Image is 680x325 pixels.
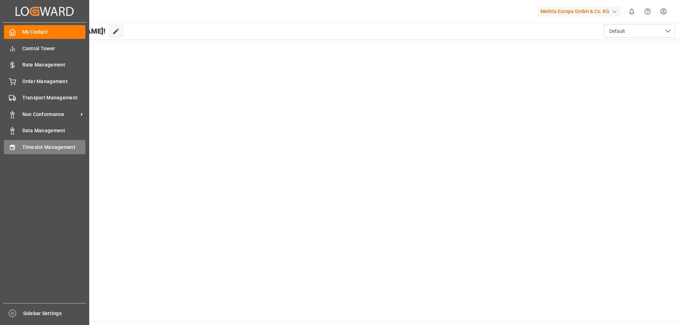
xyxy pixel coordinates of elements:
[22,144,86,151] span: Timeslot Management
[29,24,106,38] span: Hello [PERSON_NAME]!
[22,127,86,134] span: Data Management
[538,5,624,18] button: Melitta Europa GmbH & Co. KG
[538,6,621,17] div: Melitta Europa GmbH & Co. KG
[640,4,656,19] button: Help Center
[4,91,85,105] a: Transport Management
[22,111,78,118] span: Non Conformance
[22,94,86,101] span: Transport Management
[22,28,86,36] span: My Cockpit
[4,58,85,72] a: Rate Management
[22,45,86,52] span: Control Tower
[23,310,86,317] span: Sidebar Settings
[609,28,625,35] span: Default
[22,78,86,85] span: Order Management
[22,61,86,69] span: Rate Management
[4,124,85,138] a: Data Management
[4,140,85,154] a: Timeslot Management
[4,25,85,39] a: My Cockpit
[604,24,675,38] button: open menu
[4,74,85,88] a: Order Management
[624,4,640,19] button: show 0 new notifications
